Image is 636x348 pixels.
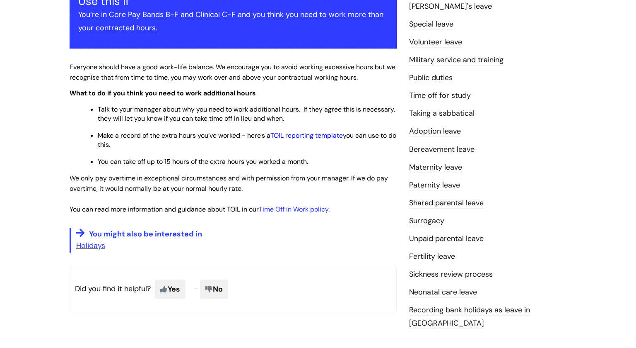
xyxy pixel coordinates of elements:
[259,205,328,214] a: Time Off in Work policy
[409,162,462,173] a: Maternity leave
[70,174,388,193] span: We only pay overtime in exceptional circumstances and with permission from your manager. If we do...
[409,1,492,12] a: [PERSON_NAME]'s leave
[409,234,484,244] a: Unpaid parental leave
[409,269,493,280] a: Sickness review process
[409,216,444,226] a: Surrogacy
[98,157,308,166] span: You can take off up to 15 hours of the extra hours you worked a month.
[70,63,395,82] span: Everyone should have a good work-life balance. We encourage you to avoid working excessive hours ...
[98,105,395,123] span: Talk to your manager about why you need to work additional hours. If they agree this is necessary...
[409,180,460,191] a: Paternity leave
[409,305,530,329] a: Recording bank holidays as leave in [GEOGRAPHIC_DATA]
[409,108,475,119] a: Taking a sabbatical
[409,144,475,155] a: Bereavement leave
[409,90,471,101] a: Time off for study
[409,126,461,137] a: Adoption leave
[409,37,462,48] a: Volunteer leave
[270,131,343,140] a: TOIL reporting template
[409,198,484,209] a: Shared parental leave
[409,55,503,66] a: Military service and training
[78,8,388,35] p: You’re in Core Pay Bands B-F and Clinical C-F and you think you need to work more than your contr...
[155,280,185,299] span: Yes
[409,287,477,298] a: Neonatal care leave
[409,73,453,83] a: Public duties
[98,131,396,149] span: Make a record of the extra hours you’ve worked - here's a you can use to do this.
[409,19,453,30] a: Special leave
[70,89,256,97] span: What to do if you think you need to work additional hours
[76,241,105,251] a: Holidays
[200,280,228,299] span: No
[70,266,397,312] p: Did you find it helpful?
[70,205,330,214] span: You can read more information and guidance about TOIL in our .
[409,251,455,262] a: Fertility leave
[89,229,202,239] span: You might also be interested in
